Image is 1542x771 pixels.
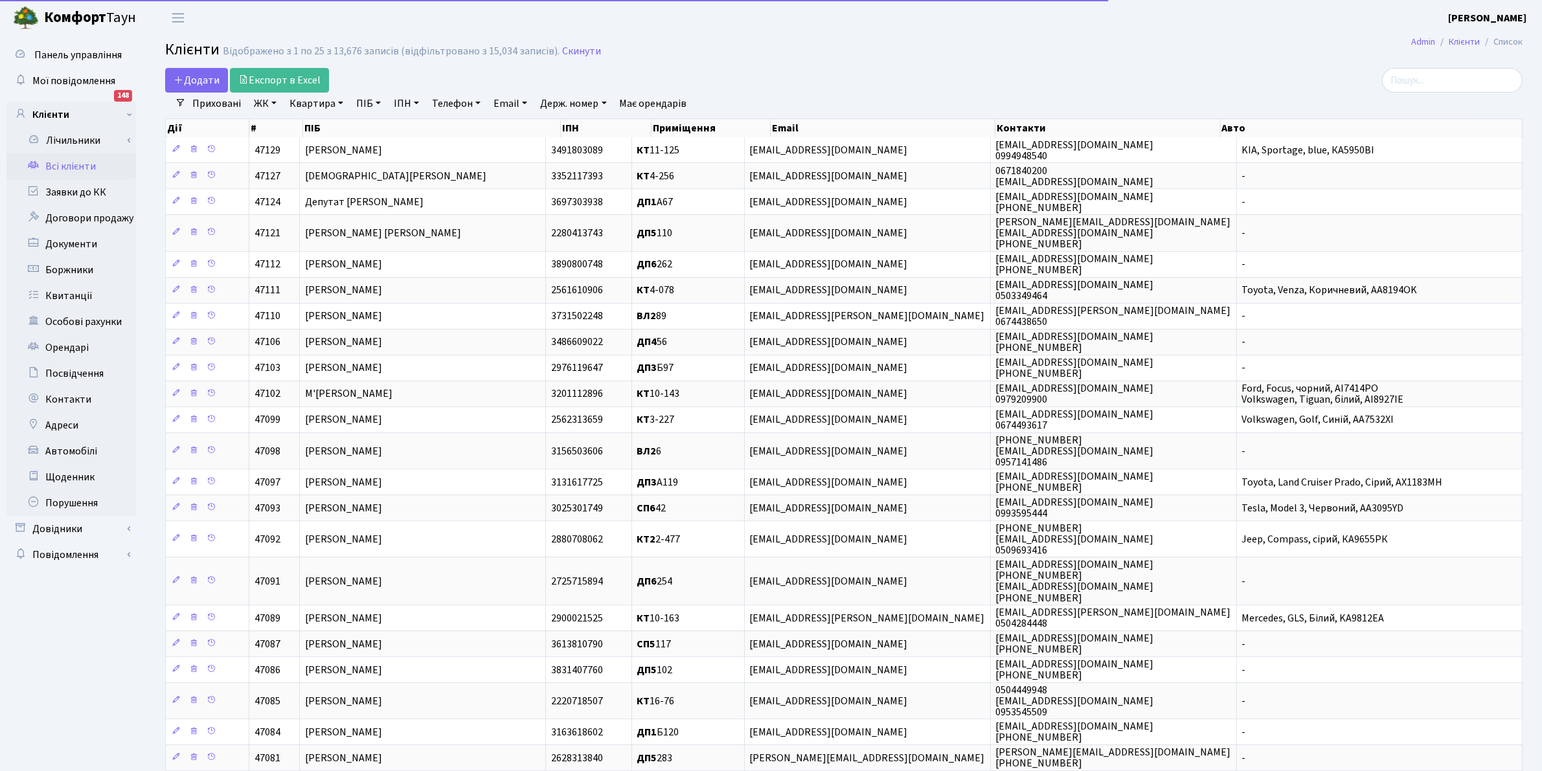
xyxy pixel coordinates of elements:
b: КТ [637,387,650,401]
span: - [1242,694,1246,708]
span: Клієнти [165,38,220,61]
span: KIA, Sportage, blue, КА5950ВІ [1242,143,1375,157]
span: 47085 [255,694,280,708]
span: 254 [637,574,673,588]
b: КТ [637,143,650,157]
span: [EMAIL_ADDRESS][DOMAIN_NAME] [750,143,908,157]
span: 2561610906 [551,284,603,298]
th: Дії [166,119,249,137]
a: Мої повідомлення148 [6,68,136,94]
span: 47099 [255,413,280,427]
span: [EMAIL_ADDRESS][PERSON_NAME][DOMAIN_NAME] [750,309,985,324]
span: Депутат [PERSON_NAME] [305,195,424,209]
span: А67 [637,195,674,209]
span: А119 [637,475,679,489]
span: - [1242,663,1246,677]
span: [PHONE_NUMBER] [EMAIL_ADDRESS][DOMAIN_NAME] 0957141486 [996,433,1154,469]
span: 2280413743 [551,226,603,240]
span: 3613810790 [551,637,603,651]
span: 0671840200 [EMAIL_ADDRESS][DOMAIN_NAME] [996,164,1154,189]
span: Панель управління [34,48,122,62]
a: Посвідчення [6,361,136,386]
button: Переключити навігацію [162,7,194,28]
span: 11-125 [637,143,680,157]
span: - [1242,637,1246,651]
span: [EMAIL_ADDRESS][DOMAIN_NAME] [750,413,908,427]
span: 3352117393 [551,169,603,183]
span: 2900021525 [551,611,603,625]
span: [EMAIL_ADDRESS][PERSON_NAME][DOMAIN_NAME] 0674438650 [996,304,1231,329]
a: Клієнти [6,102,136,128]
span: [PERSON_NAME] [305,725,382,739]
b: ДП5 [637,751,657,765]
span: 117 [637,637,672,651]
b: КТ2 [637,532,656,546]
span: 47087 [255,637,280,651]
b: ДП5 [637,226,657,240]
span: 4-078 [637,284,675,298]
span: [EMAIL_ADDRESS][DOMAIN_NAME] [PHONE_NUMBER] [996,330,1154,355]
span: 47102 [255,387,280,401]
a: Заявки до КК [6,179,136,205]
span: [PERSON_NAME][EMAIL_ADDRESS][DOMAIN_NAME] [750,751,985,765]
span: [PERSON_NAME] [305,751,382,765]
span: [EMAIL_ADDRESS][DOMAIN_NAME] [750,169,908,183]
a: Всі клієнти [6,153,136,179]
span: - [1242,309,1246,324]
a: Приховані [187,93,246,115]
a: Квитанції [6,283,136,309]
span: 47103 [255,361,280,375]
span: 3486609022 [551,335,603,350]
span: 4-256 [637,169,675,183]
a: Особові рахунки [6,309,136,335]
b: КТ [637,611,650,625]
b: ДП3 [637,475,657,489]
span: 2725715894 [551,574,603,588]
span: 47129 [255,143,280,157]
th: # [249,119,303,137]
span: [EMAIL_ADDRESS][DOMAIN_NAME] [PHONE_NUMBER] [996,355,1154,381]
span: 3163618602 [551,725,603,739]
a: Повідомлення [6,542,136,568]
span: [EMAIL_ADDRESS][DOMAIN_NAME] [750,444,908,458]
a: ПІБ [351,93,386,115]
span: [PERSON_NAME][EMAIL_ADDRESS][DOMAIN_NAME] [PHONE_NUMBER] [996,745,1231,770]
span: [EMAIL_ADDRESS][DOMAIN_NAME] [750,361,908,375]
span: [EMAIL_ADDRESS][DOMAIN_NAME] 0993595444 [996,495,1154,520]
b: ДП6 [637,258,657,272]
b: ДП4 [637,335,657,350]
a: Порушення [6,490,136,516]
th: ПІБ [303,119,561,137]
a: Орендарі [6,335,136,361]
img: logo.png [13,5,39,31]
a: Боржники [6,257,136,283]
span: 47097 [255,475,280,489]
div: 148 [114,90,132,102]
span: 2-477 [637,532,681,546]
b: КТ [637,413,650,427]
span: Tesla, Model 3, Червоний, АА3095YD [1242,501,1404,515]
span: - [1242,751,1246,765]
span: [EMAIL_ADDRESS][DOMAIN_NAME] [750,501,908,515]
a: Автомобілі [6,438,136,464]
span: 47091 [255,574,280,588]
span: 56 [637,335,668,350]
span: 283 [637,751,673,765]
input: Пошук... [1382,68,1523,93]
a: Клієнти [1449,35,1480,49]
span: [EMAIL_ADDRESS][DOMAIN_NAME] [750,663,908,677]
span: 47081 [255,751,280,765]
span: [EMAIL_ADDRESS][DOMAIN_NAME] [PHONE_NUMBER] [996,190,1154,215]
span: 47111 [255,284,280,298]
span: - [1242,258,1246,272]
span: [EMAIL_ADDRESS][DOMAIN_NAME] [750,195,908,209]
span: [EMAIL_ADDRESS][DOMAIN_NAME] [750,694,908,708]
span: 47124 [255,195,280,209]
a: Скинути [562,45,601,58]
b: [PERSON_NAME] [1448,11,1526,25]
span: [EMAIL_ADDRESS][DOMAIN_NAME] [750,335,908,350]
span: [EMAIL_ADDRESS][DOMAIN_NAME] [PHONE_NUMBER] [996,469,1154,495]
span: - [1242,574,1246,588]
span: [PERSON_NAME] [PERSON_NAME] [305,226,461,240]
span: Додати [174,73,220,87]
